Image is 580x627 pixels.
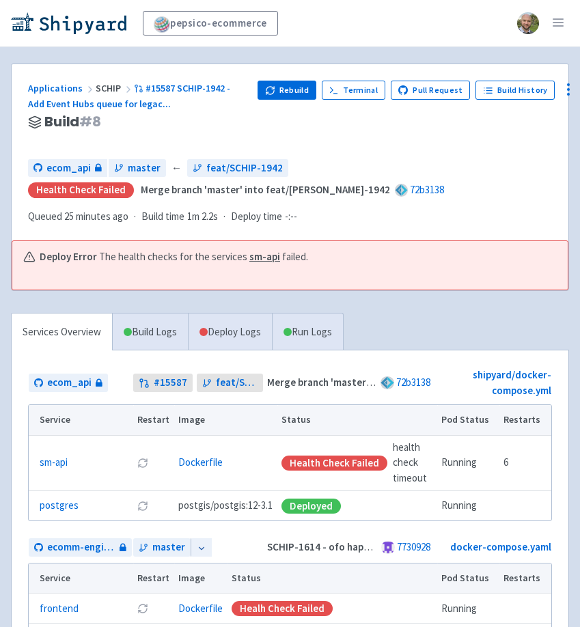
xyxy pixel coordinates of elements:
strong: SCHIP-1614 - ofo happy path (#3082) [267,540,434,553]
a: Deploy Logs [188,313,272,351]
span: postgis/postgis:12-3.1 [178,498,273,514]
th: Restarts [499,405,551,435]
td: Running [437,594,499,624]
a: shipyard/docker-compose.yml [473,368,551,397]
span: ← [171,161,182,176]
strong: # 15587 [154,375,187,391]
span: #15587 SCHIP-1942 - Add Event Hubs queue for legac ... [28,82,230,110]
a: sm-api [40,455,68,471]
span: ecom_api [47,375,92,391]
a: frontend [40,601,79,617]
td: Running [437,435,499,490]
a: Pull Request [391,81,471,100]
td: Running [437,490,499,520]
a: ecom_api [28,159,107,178]
b: Deploy Error [40,249,97,265]
span: master [152,540,185,555]
th: Image [174,405,277,435]
button: Restart pod [137,603,148,614]
strong: Merge branch 'master' into feat/[PERSON_NAME]-1942 [141,183,390,196]
button: Restart pod [137,458,148,469]
button: Rebuild [258,81,316,100]
a: ecom_api [29,374,108,392]
th: Pod Status [437,405,499,435]
th: Image [174,563,227,594]
th: Restart [133,405,174,435]
span: feat/SCHIP-1942 [216,375,258,391]
img: Shipyard logo [11,12,126,34]
a: #15587 SCHIP-1942 - Add Event Hubs queue for legac... [28,82,230,110]
a: Applications [28,82,96,94]
div: health check timeout [281,440,432,486]
a: pepsico-ecommerce [143,11,278,36]
div: Health check failed [281,456,387,471]
td: 6 [499,435,551,490]
a: ecomm-engine-frontend [29,538,132,557]
a: postgres [40,498,79,514]
a: Build History [475,81,555,100]
span: master [128,161,161,176]
a: 72b3138 [396,376,430,389]
div: Healh Check Failed [232,601,333,616]
th: Pod Status [437,563,499,594]
a: Dockerfile [178,456,223,469]
a: master [133,538,191,557]
span: Build [44,114,101,130]
strong: Merge branch 'master' into feat/[PERSON_NAME]-1942 [267,376,516,389]
th: Service [29,405,133,435]
div: · · [28,209,305,225]
a: Dockerfile [178,602,223,615]
a: Terminal [322,81,385,100]
span: -:-- [285,209,297,225]
th: Status [227,563,437,594]
th: Status [277,405,437,435]
span: The health checks for the services failed. [99,249,308,265]
a: master [109,159,166,178]
div: Health check failed [28,182,134,198]
span: 1m 2.2s [187,209,218,225]
div: Deployed [281,499,341,514]
span: Build time [141,209,184,225]
span: ecomm-engine-frontend [47,540,115,555]
span: SCHIP [96,82,134,94]
time: 25 minutes ago [64,210,128,223]
th: Restarts [499,563,551,594]
a: 7730928 [397,540,430,553]
th: Restart [133,563,174,594]
a: docker-compose.yaml [450,540,551,553]
a: Services Overview [12,313,112,351]
span: ecom_api [46,161,91,176]
a: feat/SCHIP-1942 [187,159,288,178]
span: Deploy time [231,209,282,225]
a: #15587 [133,374,193,392]
a: 72b3138 [410,183,444,196]
span: # 8 [79,112,101,131]
span: feat/SCHIP-1942 [206,161,283,176]
button: Restart pod [137,501,148,512]
span: Queued [28,210,128,223]
a: Build Logs [113,313,188,351]
a: sm-api [249,250,280,263]
a: feat/SCHIP-1942 [197,374,263,392]
a: Run Logs [272,313,343,351]
th: Service [29,563,133,594]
